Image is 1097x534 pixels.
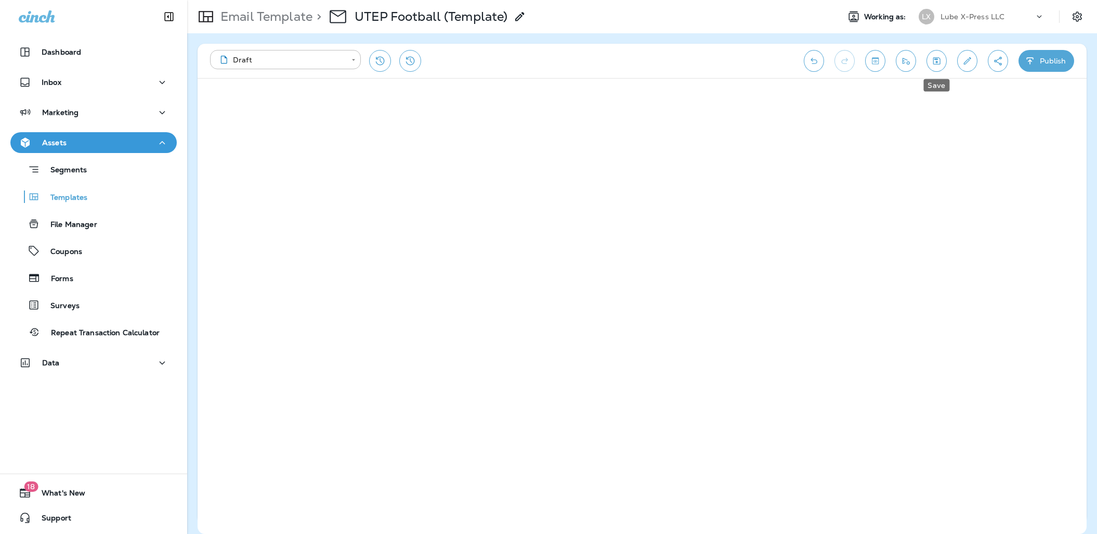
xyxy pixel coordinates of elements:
p: Dashboard [42,48,81,56]
span: 18 [24,481,38,492]
p: Marketing [42,108,79,117]
button: Edit details [957,50,977,72]
button: 18What's New [10,482,177,503]
p: Surveys [40,301,80,311]
button: View Changelog [399,50,421,72]
button: Data [10,352,177,373]
button: Save [926,50,947,72]
button: Publish [1018,50,1074,72]
button: Dashboard [10,42,177,62]
span: Working as: [864,12,908,21]
p: Email Template [216,9,312,24]
button: Inbox [10,72,177,93]
p: Forms [41,274,73,284]
p: File Manager [40,220,97,230]
div: Draft [217,55,344,65]
p: Repeat Transaction Calculator [41,328,160,338]
p: Templates [40,193,87,203]
span: What's New [31,489,85,501]
button: Support [10,507,177,528]
p: Segments [40,166,87,176]
button: Surveys [10,294,177,316]
p: Inbox [42,78,61,86]
button: File Manager [10,213,177,235]
button: Undo [804,50,824,72]
span: Support [31,514,71,526]
button: Assets [10,132,177,153]
p: Data [42,359,60,367]
p: Lube X-Press LLC [941,12,1004,21]
button: Coupons [10,240,177,262]
button: Forms [10,267,177,289]
button: Settings [1068,7,1087,26]
button: Templates [10,186,177,208]
button: Restore from previous version [369,50,391,72]
button: Send test email [896,50,916,72]
button: Toggle preview [865,50,885,72]
div: LX [919,9,934,24]
div: Save [923,79,949,92]
button: Marketing [10,102,177,123]
button: Create a Shareable Preview Link [988,50,1008,72]
p: Assets [42,138,67,147]
button: Segments [10,158,177,181]
p: Coupons [40,247,82,257]
button: Repeat Transaction Calculator [10,321,177,343]
p: UTEP Football (Template) [355,9,507,24]
p: > [312,9,321,24]
button: Collapse Sidebar [154,6,184,27]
